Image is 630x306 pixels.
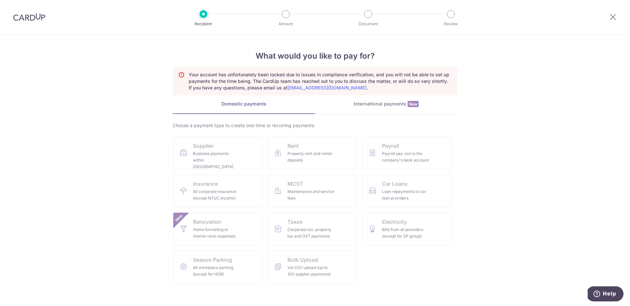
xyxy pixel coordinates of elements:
div: Choose a payment type to create one-time or recurring payments. [173,122,457,129]
a: [EMAIL_ADDRESS][DOMAIN_NAME] [287,85,367,90]
h4: What would you like to pay for? [173,50,457,62]
p: Recipient [179,21,228,27]
span: Help [15,5,29,10]
p: Review [427,21,475,27]
div: International payments [315,101,457,107]
img: CardUp [13,13,45,21]
p: Document [344,21,392,27]
p: Your account has unfortunately been locked due to issues in compliance verification, and you will... [189,71,452,91]
p: Amount [262,21,310,27]
span: New [408,101,419,107]
iframe: Opens a widget where you can find more information [588,286,623,303]
div: Domestic payments [173,101,315,107]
